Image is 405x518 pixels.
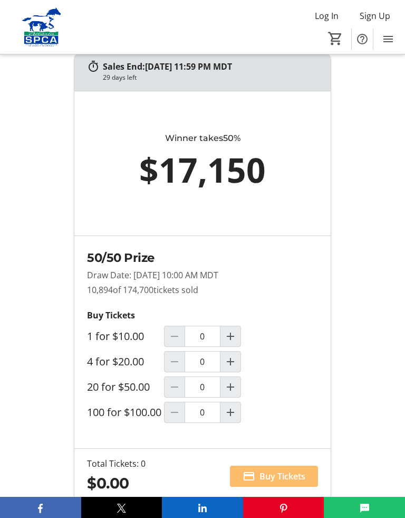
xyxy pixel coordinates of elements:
button: Increment by one [220,377,240,397]
span: Buy Tickets [259,470,305,483]
button: Pinterest [243,497,324,518]
label: 4 for $20.00 [87,355,144,368]
label: 1 for $10.00 [87,330,144,343]
div: 29 days left [103,73,137,82]
span: Sign Up [360,10,390,22]
button: Menu [378,29,399,50]
label: 20 for $50.00 [87,381,150,393]
span: Sales End: [103,61,145,72]
button: X [81,497,162,518]
h2: 50/50 Prize [87,249,318,267]
button: SMS [324,497,405,518]
button: Buy Tickets [230,466,318,487]
button: Help [352,29,373,50]
div: Total Tickets: 0 [87,457,146,470]
span: 50% [223,133,240,143]
span: [DATE] 11:59 PM MDT [145,61,232,72]
span: of 174,700 [113,284,153,296]
button: Increment by one [220,402,240,422]
p: 10,894 tickets sold [87,284,318,296]
button: LinkedIn [162,497,243,518]
button: Increment by one [220,326,240,346]
div: $0.00 [87,472,146,494]
strong: Buy Tickets [87,309,135,321]
button: Sign Up [351,7,399,24]
p: Draw Date: [DATE] 10:00 AM MDT [87,269,318,281]
span: Log In [315,10,339,22]
div: Winner takes [95,132,310,145]
button: Increment by one [220,352,240,372]
img: Alberta SPCA's Logo [6,7,76,47]
button: Log In [306,7,347,24]
label: 100 for $100.00 [87,406,161,419]
div: $17,150 [95,145,310,195]
button: Cart [326,29,345,48]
